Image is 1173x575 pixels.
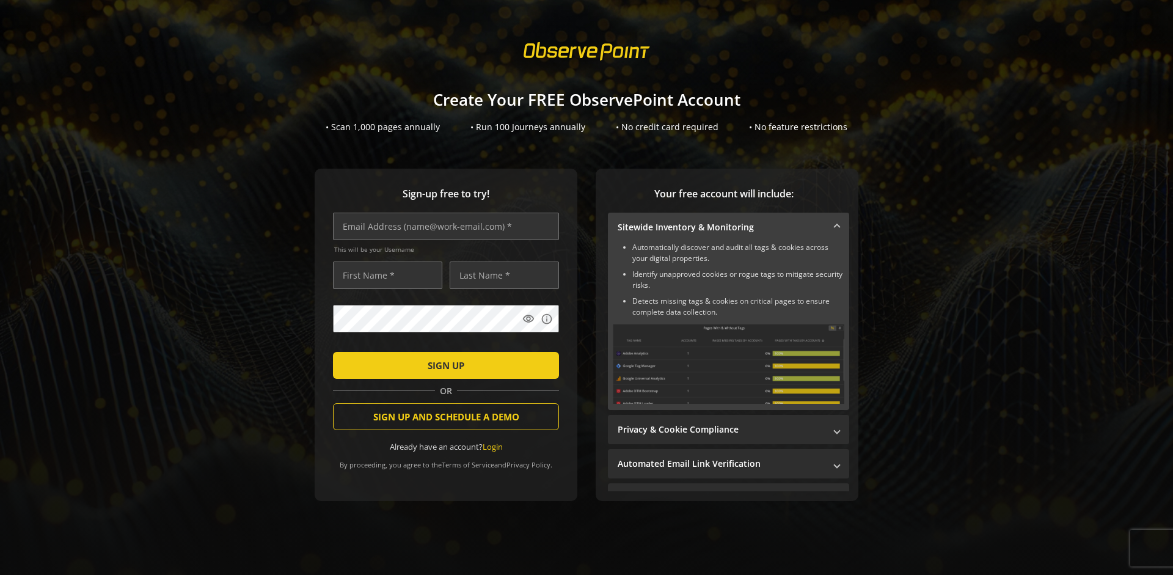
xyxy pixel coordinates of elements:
[608,187,840,201] span: Your free account will include:
[608,415,849,444] mat-expansion-panel-header: Privacy & Cookie Compliance
[333,187,559,201] span: Sign-up free to try!
[334,245,559,254] span: This will be your Username
[616,121,718,133] div: • No credit card required
[435,385,457,397] span: OR
[608,483,849,513] mat-expansion-panel-header: Performance Monitoring with Web Vitals
[632,269,844,291] li: Identify unapproved cookies or rogue tags to mitigate security risks.
[483,441,503,452] a: Login
[333,262,442,289] input: First Name *
[632,296,844,318] li: Detects missing tags & cookies on critical pages to ensure complete data collection.
[326,121,440,133] div: • Scan 1,000 pages annually
[608,242,849,410] div: Sitewide Inventory & Monitoring
[450,262,559,289] input: Last Name *
[333,452,559,469] div: By proceeding, you agree to the and .
[333,352,559,379] button: SIGN UP
[749,121,847,133] div: • No feature restrictions
[522,313,535,325] mat-icon: visibility
[333,441,559,453] div: Already have an account?
[632,242,844,264] li: Automatically discover and audit all tags & cookies across your digital properties.
[618,423,825,436] mat-panel-title: Privacy & Cookie Compliance
[608,213,849,242] mat-expansion-panel-header: Sitewide Inventory & Monitoring
[506,460,550,469] a: Privacy Policy
[428,354,464,376] span: SIGN UP
[333,403,559,430] button: SIGN UP AND SCHEDULE A DEMO
[373,406,519,428] span: SIGN UP AND SCHEDULE A DEMO
[613,324,844,404] img: Sitewide Inventory & Monitoring
[618,458,825,470] mat-panel-title: Automated Email Link Verification
[618,221,825,233] mat-panel-title: Sitewide Inventory & Monitoring
[470,121,585,133] div: • Run 100 Journeys annually
[442,460,494,469] a: Terms of Service
[541,313,553,325] mat-icon: info
[608,449,849,478] mat-expansion-panel-header: Automated Email Link Verification
[333,213,559,240] input: Email Address (name@work-email.com) *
